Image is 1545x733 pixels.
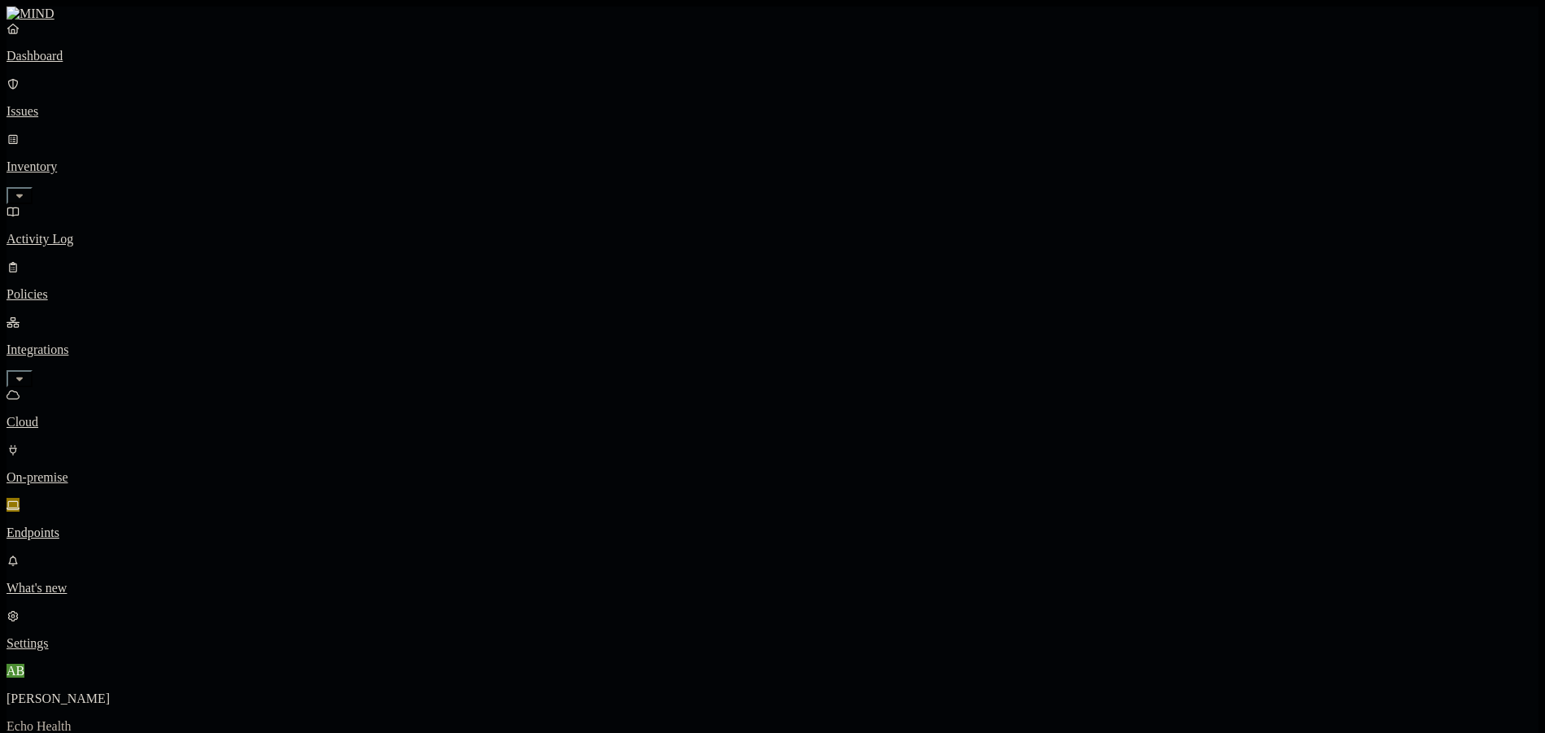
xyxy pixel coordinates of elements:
p: Integrations [7,343,1538,357]
a: Integrations [7,315,1538,385]
p: Dashboard [7,49,1538,63]
p: Policies [7,287,1538,302]
p: On-premise [7,470,1538,485]
a: Dashboard [7,21,1538,63]
p: Issues [7,104,1538,119]
a: Issues [7,76,1538,119]
a: Endpoints [7,498,1538,540]
p: Activity Log [7,232,1538,247]
p: [PERSON_NAME] [7,692,1538,706]
p: Inventory [7,159,1538,174]
p: Endpoints [7,526,1538,540]
a: Cloud [7,387,1538,430]
p: What's new [7,581,1538,596]
p: Settings [7,636,1538,651]
a: Settings [7,609,1538,651]
a: What's new [7,553,1538,596]
a: On-premise [7,443,1538,485]
a: MIND [7,7,1538,21]
span: AB [7,664,24,678]
a: Policies [7,260,1538,302]
p: Cloud [7,415,1538,430]
img: MIND [7,7,54,21]
a: Inventory [7,132,1538,202]
a: Activity Log [7,204,1538,247]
